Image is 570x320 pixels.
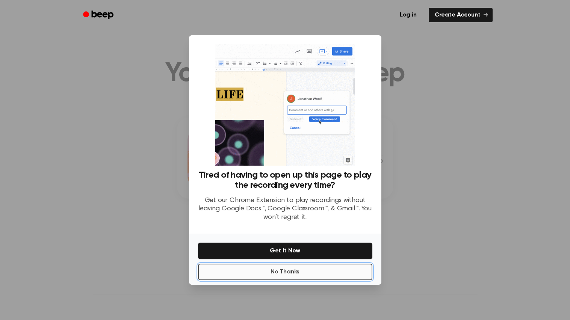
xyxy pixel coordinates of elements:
[78,8,120,23] a: Beep
[198,243,372,259] button: Get It Now
[198,264,372,280] button: No Thanks
[429,8,493,22] a: Create Account
[198,170,372,190] h3: Tired of having to open up this page to play the recording every time?
[215,44,355,166] img: Beep extension in action
[392,6,424,24] a: Log in
[198,196,372,222] p: Get our Chrome Extension to play recordings without leaving Google Docs™, Google Classroom™, & Gm...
